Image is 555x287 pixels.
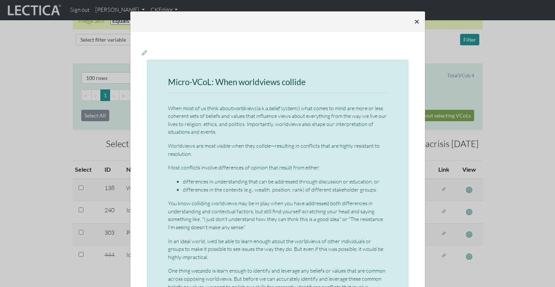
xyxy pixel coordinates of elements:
p: When most of us think about (a.k.a. ) what comes to mind are more or less coherent sets of belief... [168,104,387,136]
span: × [414,16,419,27]
p: Most conflicts involve differences of opinion that result from either: [168,164,387,172]
em: belief systems [269,105,298,111]
p: You know colliding worldviews may be in play when you have addressed both differences in understa... [168,199,387,231]
button: Close [408,11,425,32]
li: differences in the contexts (e.g., wealth, position, rank) of different stakeholder groups. [183,186,387,194]
em: can [198,267,205,274]
em: worldviews [233,105,257,111]
li: differences in understanding that can be addressed through discussion or education, or [183,178,387,186]
p: In an ideal world, we'd be able to learn enough about the worldviews of other individuals or grou... [168,237,387,261]
h3: Micro-VCoL: When worldviews collide [168,78,387,87]
p: Worldviews are most visible when they collide—resulting in conflicts that are highly resistant to... [168,142,387,158]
